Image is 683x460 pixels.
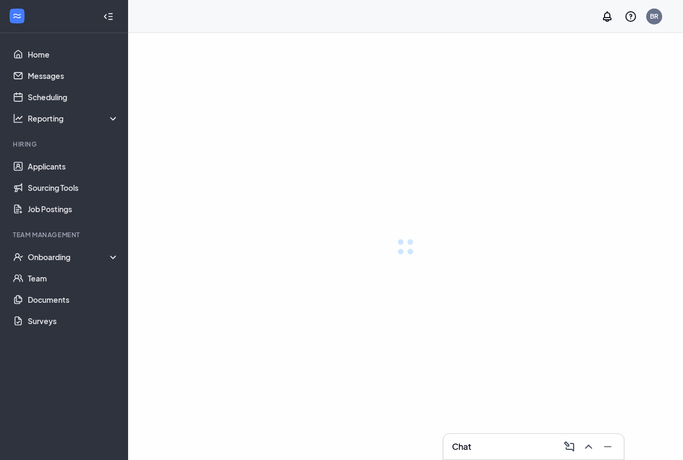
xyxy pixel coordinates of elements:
[103,11,114,22] svg: Collapse
[13,113,23,124] svg: Analysis
[560,438,577,455] button: ComposeMessage
[28,44,119,65] a: Home
[28,289,119,310] a: Documents
[601,440,614,453] svg: Minimize
[28,252,120,262] div: Onboarding
[624,10,637,23] svg: QuestionInfo
[598,438,615,455] button: Minimize
[579,438,596,455] button: ChevronUp
[28,198,119,220] a: Job Postings
[601,10,614,23] svg: Notifications
[12,11,22,21] svg: WorkstreamLogo
[28,268,119,289] a: Team
[28,65,119,86] a: Messages
[650,12,658,21] div: BR
[452,441,471,453] h3: Chat
[28,113,120,124] div: Reporting
[563,440,576,453] svg: ComposeMessage
[13,252,23,262] svg: UserCheck
[28,177,119,198] a: Sourcing Tools
[13,230,117,239] div: Team Management
[28,156,119,177] a: Applicants
[582,440,595,453] svg: ChevronUp
[28,310,119,332] a: Surveys
[28,86,119,108] a: Scheduling
[13,140,117,149] div: Hiring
